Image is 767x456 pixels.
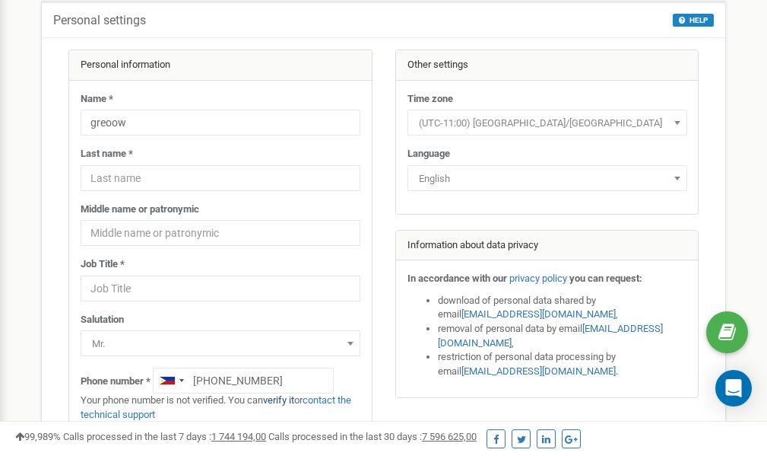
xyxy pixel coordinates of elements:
[461,308,616,320] a: [EMAIL_ADDRESS][DOMAIN_NAME]
[438,322,687,350] li: removal of personal data by email ,
[81,147,133,161] label: Last name *
[438,350,687,378] li: restriction of personal data processing by email .
[407,165,687,191] span: English
[413,168,682,190] span: English
[154,368,189,393] div: Telephone country code
[569,273,642,284] strong: you can request:
[715,370,752,407] div: Open Intercom Messenger
[81,313,124,327] label: Salutation
[81,92,113,107] label: Name *
[81,165,360,191] input: Last name
[461,365,616,377] a: [EMAIL_ADDRESS][DOMAIN_NAME]
[81,394,360,422] p: Your phone number is not verified. You can or
[407,147,450,161] label: Language
[396,50,699,81] div: Other settings
[407,92,453,107] label: Time zone
[81,375,151,389] label: Phone number *
[81,330,360,356] span: Mr.
[509,273,567,284] a: privacy policy
[15,431,61,442] span: 99,989%
[413,113,682,134] span: (UTC-11:00) Pacific/Midway
[153,368,334,394] input: +1-800-555-55-55
[81,202,199,217] label: Middle name or patronymic
[673,14,714,27] button: HELP
[69,50,372,81] div: Personal information
[438,294,687,322] li: download of personal data shared by email ,
[422,431,477,442] u: 7 596 625,00
[407,273,507,284] strong: In accordance with our
[407,110,687,136] span: (UTC-11:00) Pacific/Midway
[396,231,699,261] div: Information about data privacy
[263,394,294,406] a: verify it
[211,431,266,442] u: 1 744 194,00
[81,220,360,246] input: Middle name or patronymic
[81,257,125,272] label: Job Title *
[268,431,477,442] span: Calls processed in the last 30 days :
[63,431,266,442] span: Calls processed in the last 7 days :
[81,110,360,136] input: Name
[53,14,146,27] h5: Personal settings
[81,394,351,420] a: contact the technical support
[81,276,360,301] input: Job Title
[86,333,355,355] span: Mr.
[438,323,663,349] a: [EMAIL_ADDRESS][DOMAIN_NAME]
